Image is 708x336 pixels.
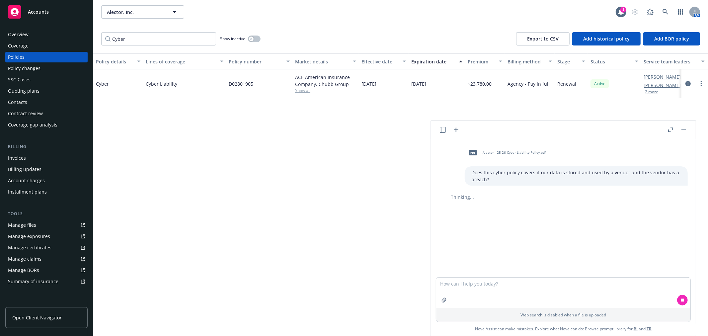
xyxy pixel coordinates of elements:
[93,53,143,69] button: Policy details
[143,53,226,69] button: Lines of coverage
[8,41,29,51] div: Coverage
[5,164,88,175] a: Billing updates
[557,80,576,87] span: Renewal
[8,108,43,119] div: Contract review
[8,254,41,264] div: Manage claims
[5,187,88,197] a: Installment plans
[295,88,356,93] span: Show all
[5,3,88,21] a: Accounts
[508,58,545,65] div: Billing method
[684,80,692,88] a: circleInformation
[229,58,282,65] div: Policy number
[465,144,547,161] div: pdfAlector - 25-26 Cyber Liability Policy.pdf
[101,32,216,45] input: Filter by keyword...
[8,242,51,253] div: Manage certificates
[8,86,39,96] div: Quoting plans
[5,74,88,85] a: SSC Cases
[647,326,652,332] a: TR
[5,52,88,62] a: Policies
[475,322,652,336] span: Nova Assist can make mistakes. Explore what Nova can do: Browse prompt library for and
[409,53,465,69] button: Expiration date
[229,80,253,87] span: D02801905
[361,58,399,65] div: Effective date
[643,32,700,45] button: Add BOR policy
[295,74,356,88] div: ACE American Insurance Company, Chubb Group
[468,58,495,65] div: Premium
[8,265,39,276] div: Manage BORs
[593,81,606,87] span: Active
[411,80,426,87] span: [DATE]
[444,194,688,201] div: Thinking...
[557,58,578,65] div: Stage
[572,32,641,45] button: Add historical policy
[8,175,45,186] div: Account charges
[483,150,546,155] span: Alector - 25-26 Cyber Liability Policy.pdf
[628,5,642,19] a: Start snowing
[468,80,492,87] span: $23,780.00
[8,220,36,230] div: Manage files
[5,29,88,40] a: Overview
[5,120,88,130] a: Coverage gap analysis
[5,231,88,242] a: Manage exposures
[590,58,631,65] div: Status
[5,86,88,96] a: Quoting plans
[107,9,164,16] span: Alector, Inc.
[5,108,88,119] a: Contract review
[8,52,25,62] div: Policies
[146,58,216,65] div: Lines of coverage
[5,97,88,108] a: Contacts
[641,53,707,69] button: Service team leaders
[8,29,29,40] div: Overview
[659,5,672,19] a: Search
[226,53,292,69] button: Policy number
[674,5,687,19] a: Switch app
[5,276,88,287] a: Summary of insurance
[5,210,88,217] div: Tools
[5,220,88,230] a: Manage files
[5,254,88,264] a: Manage claims
[505,53,555,69] button: Billing method
[588,53,641,69] button: Status
[292,53,359,69] button: Market details
[8,63,40,74] div: Policy changes
[146,80,223,87] a: Cyber Liability
[5,63,88,74] a: Policy changes
[644,5,657,19] a: Report a Bug
[359,53,409,69] button: Effective date
[8,187,47,197] div: Installment plans
[583,36,630,42] span: Add historical policy
[361,80,376,87] span: [DATE]
[654,36,689,42] span: Add BOR policy
[644,73,681,80] a: [PERSON_NAME]
[8,153,26,163] div: Invoices
[101,5,184,19] button: Alector, Inc.
[644,58,697,65] div: Service team leaders
[295,58,349,65] div: Market details
[5,242,88,253] a: Manage certificates
[508,80,550,87] span: Agency - Pay in full
[440,312,686,318] p: Web search is disabled when a file is uploaded
[634,326,638,332] a: BI
[697,80,705,88] a: more
[5,175,88,186] a: Account charges
[620,7,626,13] div: 1
[5,300,88,307] div: Analytics hub
[8,164,41,175] div: Billing updates
[555,53,588,69] button: Stage
[8,276,58,287] div: Summary of insurance
[471,169,681,183] p: Does this cyber policy covers if our data is stored and used by a vendor and the vendor has a bre...
[527,36,559,42] span: Export to CSV
[465,53,505,69] button: Premium
[5,265,88,276] a: Manage BORs
[96,81,109,87] a: Cyber
[8,97,27,108] div: Contacts
[645,90,658,94] button: 2 more
[12,314,62,321] span: Open Client Navigator
[5,143,88,150] div: Billing
[516,32,570,45] button: Export to CSV
[411,58,455,65] div: Expiration date
[220,36,245,42] span: Show inactive
[8,120,57,130] div: Coverage gap analysis
[644,82,681,89] a: [PERSON_NAME]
